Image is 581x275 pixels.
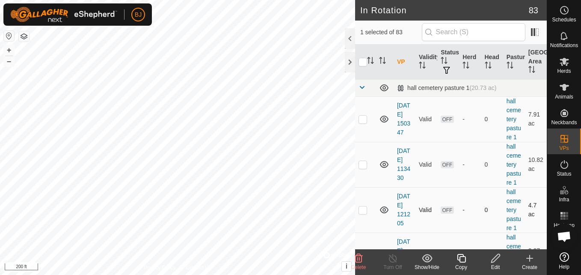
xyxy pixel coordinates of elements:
a: [DATE] 113430 [397,147,410,181]
td: Valid [415,187,437,233]
p-sorticon: Activate to sort [528,67,535,74]
div: Edit [478,263,513,271]
span: Animals [555,94,573,99]
button: i [342,262,351,271]
td: Valid [415,96,437,142]
td: 0 [481,96,503,142]
td: 0 [481,142,503,187]
td: 10.82 ac [525,142,547,187]
a: Help [547,249,581,273]
span: BJ [135,10,142,19]
div: Turn Off [376,263,410,271]
h2: In Rotation [360,5,529,15]
div: Show/Hide [410,263,444,271]
span: i [346,263,347,270]
span: 83 [529,4,538,17]
p-sorticon: Activate to sort [485,63,492,70]
span: (20.73 ac) [469,84,496,91]
th: Validity [415,45,437,80]
th: Pasture [503,45,525,80]
a: [DATE] 121205 [397,193,410,227]
div: hall cemetery pasture 1 [397,84,497,92]
a: [DATE] 121223 [397,238,410,272]
a: hall cemetery pasture 1 [507,143,521,186]
a: Contact Us [186,264,211,272]
div: Create [513,263,547,271]
p-sorticon: Activate to sort [379,58,386,65]
th: VP [394,45,415,80]
span: Status [557,171,571,176]
p-sorticon: Activate to sort [367,58,374,65]
p-sorticon: Activate to sort [462,63,469,70]
th: [GEOGRAPHIC_DATA] Area [525,45,547,80]
a: hall cemetery pasture 1 [507,98,521,140]
a: hall cemetery pasture 1 [507,188,521,231]
span: OFF [441,116,454,123]
th: Herd [459,45,481,80]
span: Delete [351,264,366,270]
span: OFF [441,206,454,214]
p-sorticon: Activate to sort [441,58,448,65]
input: Search (S) [422,23,525,41]
span: Notifications [550,43,578,48]
p-sorticon: Activate to sort [419,63,426,70]
a: Open chat [551,224,577,249]
span: Schedules [552,17,576,22]
td: 7.91 ac [525,96,547,142]
button: Map Layers [19,31,29,42]
div: Copy [444,263,478,271]
img: Gallagher Logo [10,7,117,22]
a: [DATE] 150347 [397,102,410,136]
button: + [4,45,14,55]
td: 0 [481,187,503,233]
span: 1 selected of 83 [360,28,422,37]
button: – [4,56,14,66]
span: Neckbands [551,120,577,125]
th: Status [437,45,459,80]
div: - [462,115,477,124]
span: Herds [557,69,571,74]
p-sorticon: Activate to sort [507,63,513,70]
span: Help [559,264,569,269]
button: Reset Map [4,31,14,41]
div: - [462,160,477,169]
td: 4.7 ac [525,187,547,233]
div: - [462,206,477,215]
td: Valid [415,142,437,187]
th: Head [481,45,503,80]
span: OFF [441,161,454,168]
a: Privacy Policy [144,264,176,272]
span: VPs [559,146,569,151]
span: Infra [559,197,569,202]
span: Heatmap [554,223,575,228]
